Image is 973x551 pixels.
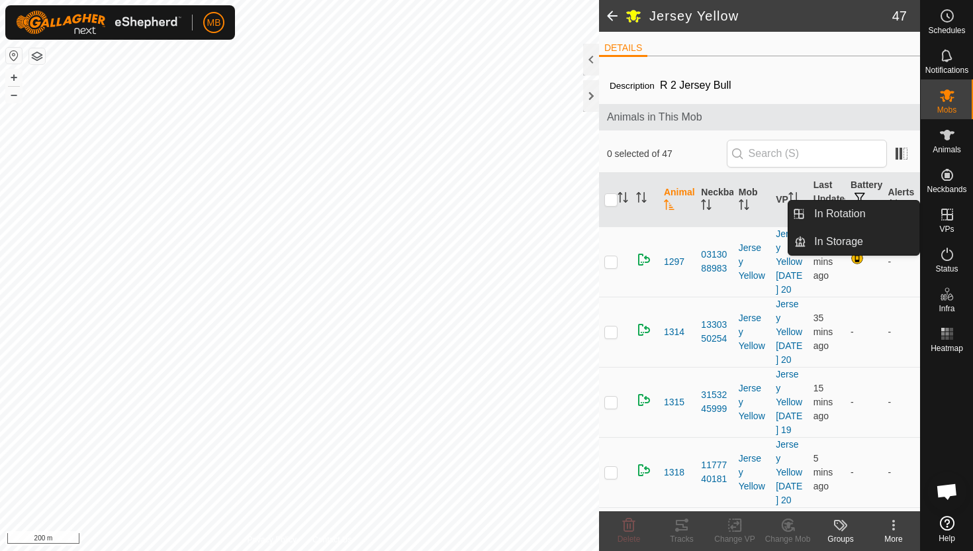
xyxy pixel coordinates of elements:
[655,74,737,96] span: R 2 Jersey Bull
[664,201,674,212] p-sorticon: Activate to sort
[845,437,882,507] td: -
[845,297,882,367] td: -
[207,16,221,30] span: MB
[928,26,965,34] span: Schedules
[770,173,808,227] th: VP
[776,228,802,295] a: Jersey Yellow [DATE] 20
[808,173,845,227] th: Last Updated
[636,194,647,205] p-sorticon: Activate to sort
[935,265,958,273] span: Status
[29,48,45,64] button: Map Layers
[708,533,761,545] div: Change VP
[845,367,882,437] td: -
[883,226,920,297] td: -
[636,252,652,268] img: returning on
[813,383,833,421] span: 22 Sept 2025, 6:16 am
[312,534,351,546] a: Contact Us
[927,472,967,511] div: Open chat
[925,66,968,74] span: Notifications
[636,462,652,478] img: returning on
[939,225,954,233] span: VPs
[806,228,919,255] a: In Storage
[655,533,708,545] div: Tracks
[701,318,727,346] div: 1330350254
[813,453,833,491] span: 22 Sept 2025, 6:25 am
[739,311,765,353] div: Jersey Yellow
[776,369,802,435] a: Jersey Yellow [DATE] 19
[788,201,919,227] li: In Rotation
[814,206,865,222] span: In Rotation
[739,381,765,423] div: Jersey Yellow
[788,194,799,205] p-sorticon: Activate to sort
[659,173,696,227] th: Animal
[664,255,684,269] span: 1297
[845,173,882,227] th: Battery
[701,388,727,416] div: 3153245999
[599,41,647,57] li: DETAILS
[813,242,833,281] span: 22 Sept 2025, 5:37 am
[927,185,966,193] span: Neckbands
[6,87,22,103] button: –
[814,533,867,545] div: Groups
[607,109,912,125] span: Animals in This Mob
[813,313,833,351] span: 22 Sept 2025, 5:55 am
[701,248,727,275] div: 0313088983
[892,6,907,26] span: 47
[883,297,920,367] td: -
[937,106,956,114] span: Mobs
[788,228,919,255] li: In Storage
[806,201,919,227] a: In Rotation
[883,437,920,507] td: -
[727,140,887,168] input: Search (S)
[776,439,802,505] a: Jersey Yellow [DATE] 20
[933,146,961,154] span: Animals
[247,534,297,546] a: Privacy Policy
[739,201,749,212] p-sorticon: Activate to sort
[618,194,628,205] p-sorticon: Activate to sort
[610,81,655,91] label: Description
[636,322,652,338] img: returning on
[649,8,892,24] h2: Jersey Yellow
[939,534,955,542] span: Help
[883,173,920,227] th: Alerts
[6,70,22,85] button: +
[636,392,652,408] img: returning on
[867,533,920,545] div: More
[883,367,920,437] td: -
[814,234,863,250] span: In Storage
[776,299,802,365] a: Jersey Yellow [DATE] 20
[664,395,684,409] span: 1315
[664,325,684,339] span: 1314
[761,533,814,545] div: Change Mob
[696,173,733,227] th: Neckband
[16,11,181,34] img: Gallagher Logo
[733,173,770,227] th: Mob
[607,147,727,161] span: 0 selected of 47
[701,201,712,212] p-sorticon: Activate to sort
[921,511,973,548] a: Help
[664,466,684,479] span: 1318
[739,452,765,493] div: Jersey Yellow
[931,344,963,352] span: Heatmap
[701,458,727,486] div: 1177740181
[618,534,641,544] span: Delete
[739,241,765,283] div: Jersey Yellow
[939,305,954,313] span: Infra
[6,48,22,64] button: Reset Map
